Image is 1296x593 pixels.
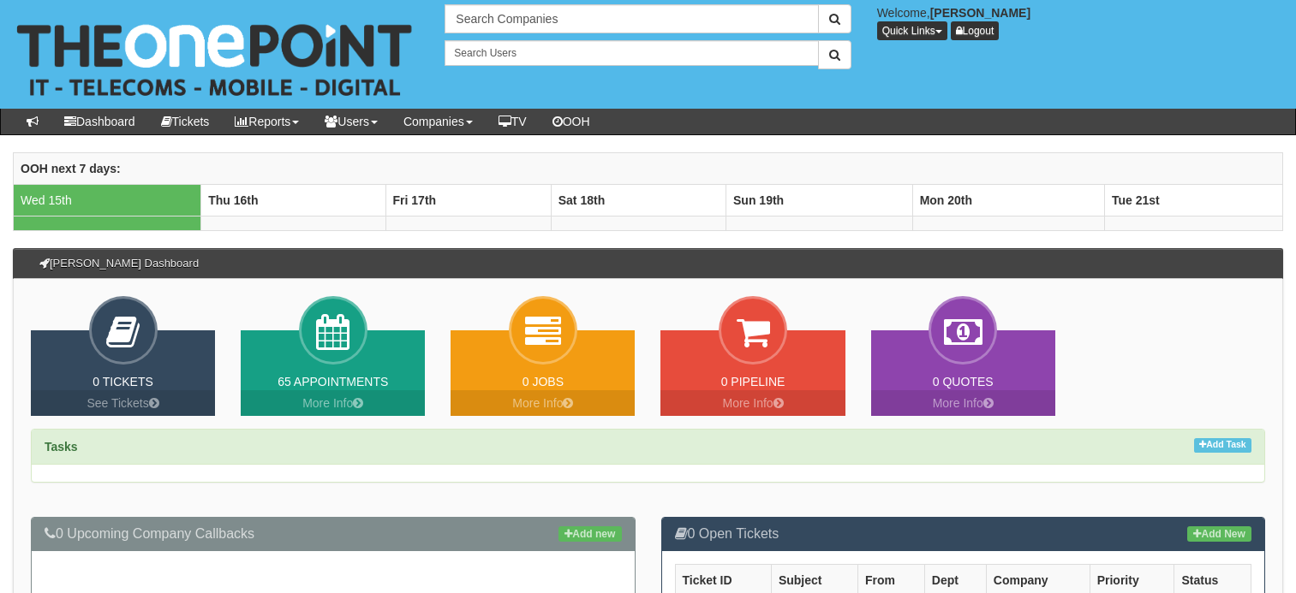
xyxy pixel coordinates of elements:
[486,109,540,134] a: TV
[45,440,78,454] strong: Tasks
[933,375,994,388] a: 0 Quotes
[222,109,312,134] a: Reports
[93,375,153,388] a: 0 Tickets
[551,185,726,216] th: Sat 18th
[51,109,148,134] a: Dashboard
[523,375,564,388] a: 0 Jobs
[912,185,1104,216] th: Mon 20th
[14,153,1283,185] th: OOH next 7 days:
[241,390,425,416] a: More Info
[445,4,818,33] input: Search Companies
[312,109,391,134] a: Users
[877,21,947,40] button: Quick Links
[385,185,551,216] th: Fri 17th
[445,40,818,66] input: Search Users
[391,109,486,134] a: Companies
[1104,185,1282,216] th: Tue 21st
[558,526,621,542] a: Add new
[675,526,1252,542] h3: 0 Open Tickets
[31,390,215,416] a: See Tickets
[951,21,1000,40] a: Logout
[540,109,603,134] a: OOH
[864,4,1296,40] div: Welcome,
[726,185,913,216] th: Sun 19th
[871,390,1055,416] a: More Info
[278,375,388,388] a: 65 Appointments
[721,375,785,388] a: 0 Pipeline
[1187,526,1251,542] a: Add New
[451,390,635,416] a: More Info
[148,109,223,134] a: Tickets
[1194,438,1251,453] a: Add Task
[930,6,1030,20] b: [PERSON_NAME]
[14,185,201,216] td: Wed 15th
[45,526,622,542] h3: 0 Upcoming Company Callbacks
[660,390,845,416] a: More Info
[201,185,385,216] th: Thu 16th
[31,249,207,278] h3: [PERSON_NAME] Dashboard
